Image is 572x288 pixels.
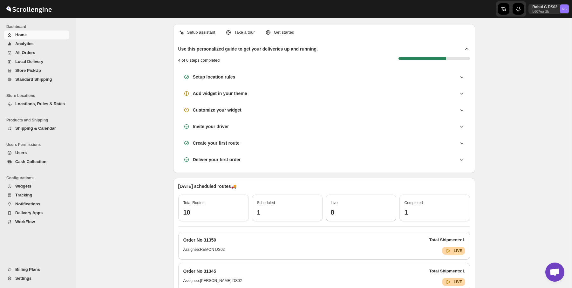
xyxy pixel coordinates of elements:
span: Total Routes [183,201,205,205]
b: LIVE [454,249,462,253]
button: Users [4,148,69,157]
span: Dashboard [6,24,72,29]
h2: Order No 31345 [183,268,216,274]
span: Rahul C DS02 [560,4,569,13]
button: Cash Collection [4,157,69,166]
p: b607ea-2b [532,10,557,13]
button: Shipping & Calendar [4,124,69,133]
h3: 8 [331,209,391,216]
span: Settings [15,276,31,281]
button: All Orders [4,48,69,57]
button: Notifications [4,200,69,209]
span: Configurations [6,175,72,181]
span: Shipping & Calendar [15,126,56,131]
span: Users [15,150,27,155]
span: Store PickUp [15,68,41,73]
h2: Use this personalized guide to get your deliveries up and running. [178,46,318,52]
p: 4 of 6 steps completed [178,57,220,64]
span: Delivery Apps [15,210,43,215]
p: Get started [274,29,294,36]
span: WorkFlow [15,219,35,224]
p: Total Shipments: 1 [429,268,465,274]
h3: Create your first route [193,140,240,146]
span: Local Delivery [15,59,43,64]
h3: Invite your driver [193,123,229,130]
text: RC [562,7,567,11]
b: LIVE [454,280,462,284]
h2: Order No 31350 [183,237,216,243]
span: Products and Shipping [6,118,72,123]
p: Rahul C DS02 [532,4,557,10]
h3: 10 [183,209,244,216]
p: Take a tour [234,29,255,36]
span: Analytics [15,41,34,46]
h6: Assignee: [PERSON_NAME] DS02 [183,278,242,286]
button: Billing Plans [4,265,69,274]
span: Completed [405,201,423,205]
span: Locations, Rules & Rates [15,101,65,106]
span: All Orders [15,50,35,55]
button: Tracking [4,191,69,200]
span: Scheduled [257,201,275,205]
span: Notifications [15,202,40,206]
span: Widgets [15,184,31,189]
span: Store Locations [6,93,72,98]
button: Widgets [4,182,69,191]
div: Open chat [545,263,564,282]
p: [DATE] scheduled routes 🚚 [178,183,470,189]
h6: Assignee: REMON DS02 [183,247,225,255]
span: Users Permissions [6,142,72,147]
span: Billing Plans [15,267,40,272]
button: User menu [528,4,569,14]
h3: 1 [405,209,465,216]
span: Live [331,201,338,205]
span: Cash Collection [15,159,46,164]
h3: Customize your widget [193,107,242,113]
button: Settings [4,274,69,283]
h3: Add widget in your theme [193,90,247,97]
button: WorkFlow [4,217,69,226]
button: Delivery Apps [4,209,69,217]
button: Home [4,31,69,39]
img: ScrollEngine [5,1,53,17]
p: Total Shipments: 1 [429,237,465,243]
p: Setup assistant [187,29,215,36]
h3: Setup location rules [193,74,235,80]
span: Standard Shipping [15,77,52,82]
h3: Deliver your first order [193,156,241,163]
button: Locations, Rules & Rates [4,99,69,108]
button: Analytics [4,39,69,48]
span: Tracking [15,193,32,197]
span: Home [15,32,27,37]
h3: 1 [257,209,317,216]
